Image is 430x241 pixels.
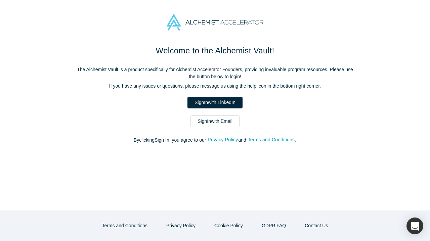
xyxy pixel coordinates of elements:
[255,220,293,232] a: GDPR FAQ
[74,45,356,57] h1: Welcome to the Alchemist Vault!
[74,83,356,90] p: If you have any issues or questions, please message us using the help icon in the bottom right co...
[187,97,242,108] a: SignInwith LinkedIn
[298,220,335,232] button: Contact Us
[159,220,203,232] button: Privacy Policy
[74,137,356,144] p: By clicking Sign In , you agree to our and .
[248,136,295,144] button: Terms and Conditions
[190,115,240,127] a: SignInwith Email
[167,14,263,31] img: Alchemist Accelerator Logo
[207,136,238,144] button: Privacy Policy
[207,220,250,232] button: Cookie Policy
[74,66,356,80] p: The Alchemist Vault is a product specifically for Alchemist Accelerator Founders, providing inval...
[95,220,155,232] button: Terms and Conditions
